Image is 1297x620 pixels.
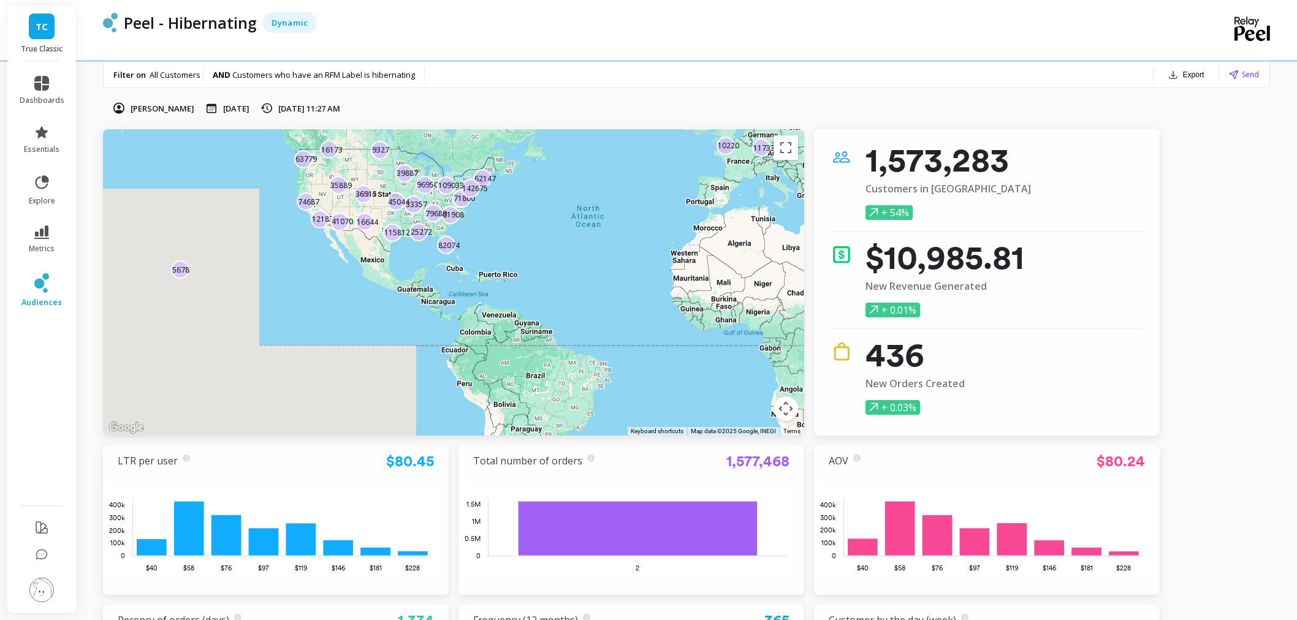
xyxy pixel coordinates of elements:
[865,378,965,389] p: New Orders Created
[438,180,464,191] p: 109033
[1097,452,1145,470] a: $80.24
[29,196,55,206] span: explore
[106,420,146,436] img: Google
[865,183,1031,194] p: Customers in [GEOGRAPHIC_DATA]
[24,145,59,154] span: essentials
[753,143,775,153] p: 11733
[106,420,146,436] a: Open this area in Google Maps (opens a new window)
[21,298,62,308] span: audiences
[718,140,739,151] p: 10220
[1163,66,1209,83] button: Export
[278,103,340,114] p: [DATE] 11:27 AM
[312,214,338,224] p: 121835
[172,265,189,275] p: 5678
[417,180,438,190] p: 96950
[462,183,488,194] p: 142675
[332,216,353,227] p: 41070
[372,145,389,155] p: 9327
[263,12,317,33] div: Dynamic
[631,427,683,436] button: Keyboard shortcuts
[443,210,464,220] p: 61908
[783,428,801,434] a: Terms (opens in new tab)
[865,148,1031,172] p: 1,573,283
[829,454,848,467] a: AOV
[1229,69,1259,80] button: Send
[36,20,48,34] span: TC
[29,578,54,602] img: profile picture
[865,281,1024,292] p: New Revenue Generated
[454,193,475,203] p: 71800
[832,342,851,361] img: icon
[726,452,789,470] a: 1,577,468
[20,96,64,105] span: dashboards
[386,452,434,470] a: $80.45
[29,244,55,254] span: metrics
[865,245,1024,270] p: $10,985.81
[113,69,146,80] p: Filter on
[473,454,582,467] a: Total number of orders
[397,168,418,178] p: 39887
[131,103,194,114] p: [PERSON_NAME]
[1242,69,1259,80] span: Send
[425,208,447,219] p: 79689
[124,12,257,33] p: Peel - Hibernating
[118,454,178,467] a: LTR per user
[865,342,965,367] p: 436
[20,44,64,54] p: True Classic
[295,154,317,164] p: 63779
[103,13,118,32] img: header icon
[298,197,319,207] p: 74687
[865,303,920,317] p: + 0.01%
[321,145,343,155] p: 16173
[384,227,410,238] p: 115812
[774,396,798,421] button: Map camera controls
[150,69,200,80] span: All Customers
[223,103,249,114] p: [DATE]
[388,197,409,207] p: 45044
[357,217,378,227] p: 16644
[330,180,352,191] p: 35889
[865,205,913,220] p: + 54%
[213,69,232,80] strong: AND
[774,135,798,160] button: Toggle fullscreen view
[411,227,432,237] p: 25272
[406,199,427,210] p: 33357
[232,69,415,80] span: Customers who have an RFM Label is hibernating
[474,173,496,184] p: 62147
[438,240,460,251] p: 82074
[865,400,920,415] p: + 0.03%
[832,148,851,166] img: icon
[691,428,776,434] span: Map data ©2025 Google, INEGI
[356,189,377,199] p: 36915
